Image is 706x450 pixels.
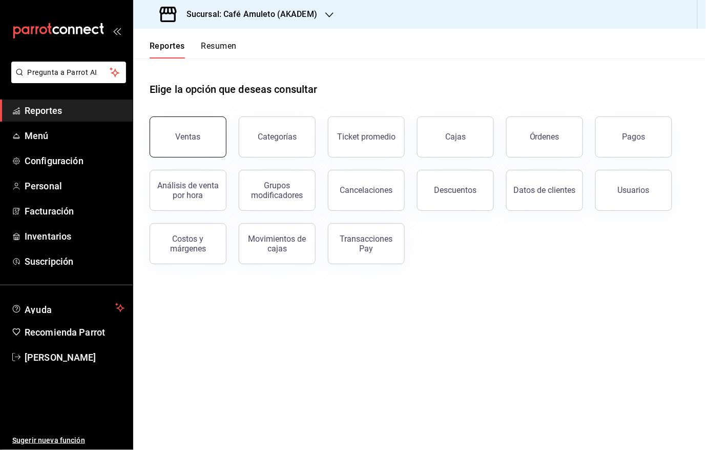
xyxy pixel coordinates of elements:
[514,185,576,195] div: Datos de clientes
[506,170,583,211] button: Datos de clientes
[335,234,398,253] div: Transacciones Pay
[25,229,124,243] span: Inventarios
[178,8,317,21] h3: Sucursal: Café Amuleto (AKADEM)
[25,325,124,339] span: Recomienda Parrot
[12,435,124,446] span: Sugerir nueva función
[201,41,237,58] button: Resumen
[622,132,646,142] div: Pagos
[239,116,316,158] button: Categorías
[25,255,124,268] span: Suscripción
[417,116,494,158] button: Cajas
[25,104,124,118] span: Reportes
[506,116,583,158] button: Órdenes
[445,132,466,142] div: Cajas
[11,62,126,83] button: Pregunta a Parrot AI
[150,170,226,211] button: Análisis de venta por hora
[417,170,494,211] button: Descuentos
[530,132,559,142] div: Órdenes
[25,350,124,364] span: [PERSON_NAME]
[340,185,393,195] div: Cancelaciones
[113,27,121,35] button: open_drawer_menu
[156,234,220,253] div: Costos y márgenes
[150,41,185,58] button: Reportes
[328,116,405,158] button: Ticket promedio
[337,132,396,142] div: Ticket promedio
[7,74,126,85] a: Pregunta a Parrot AI
[328,170,405,211] button: Cancelaciones
[25,154,124,168] span: Configuración
[25,129,124,143] span: Menú
[25,302,111,314] span: Ayuda
[595,116,672,158] button: Pagos
[150,223,226,264] button: Costos y márgenes
[150,82,318,97] h1: Elige la opción que deseas consultar
[150,116,226,158] button: Ventas
[258,132,297,142] div: Categorías
[245,234,309,253] div: Movimientos de cajas
[25,204,124,218] span: Facturación
[595,170,672,211] button: Usuarios
[618,185,650,195] div: Usuarios
[150,41,237,58] div: navigation tabs
[239,223,316,264] button: Movimientos de cajas
[239,170,316,211] button: Grupos modificadores
[156,181,220,200] div: Análisis de venta por hora
[25,179,124,193] span: Personal
[328,223,405,264] button: Transacciones Pay
[176,132,201,142] div: Ventas
[28,67,110,78] span: Pregunta a Parrot AI
[245,181,309,200] div: Grupos modificadores
[434,185,477,195] div: Descuentos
